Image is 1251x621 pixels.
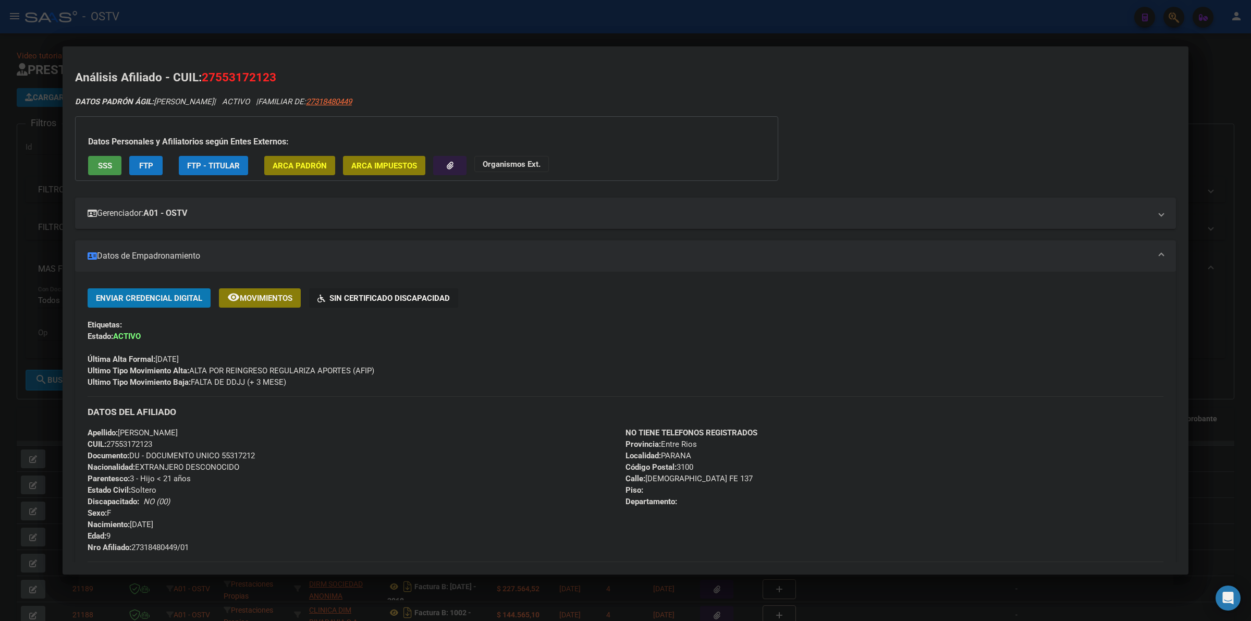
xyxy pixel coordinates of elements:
[88,531,106,541] strong: Edad:
[143,497,170,506] i: NO (00)
[96,294,202,303] span: Enviar Credencial Digital
[88,543,131,552] strong: Nro Afiliado:
[88,355,179,364] span: [DATE]
[88,451,129,460] strong: Documento:
[264,156,335,175] button: ARCA Padrón
[88,406,1163,418] h3: DATOS DEL AFILIADO
[88,485,131,495] strong: Estado Civil:
[88,531,111,541] span: 9
[113,332,141,341] strong: ACTIVO
[88,508,111,518] span: F
[240,294,292,303] span: Movimientos
[88,288,211,308] button: Enviar Credencial Digital
[88,440,106,449] strong: CUIL:
[88,485,156,495] span: Soltero
[143,207,187,220] strong: A01 - OSTV
[179,156,248,175] button: FTP - Titular
[88,451,255,460] span: DU - DOCUMENTO UNICO 55317212
[88,462,135,472] strong: Nacionalidad:
[98,161,112,171] span: SSS
[306,97,352,106] span: 27318480449
[88,378,286,387] span: FALTA DE DDJJ (+ 3 MESE)
[88,462,239,472] span: EXTRANJERO DESCONOCIDO
[219,288,301,308] button: Movimientos
[625,462,693,472] span: 3100
[625,428,757,437] strong: NO TIENE TELEFONOS REGISTRADOS
[88,250,1151,262] mat-panel-title: Datos de Empadronamiento
[625,474,645,483] strong: Calle:
[88,520,130,529] strong: Nacimiento:
[202,70,276,84] span: 27553172123
[625,440,697,449] span: Entre Rios
[88,440,152,449] span: 27553172123
[483,160,541,169] strong: Organismos Ext.
[88,428,178,437] span: [PERSON_NAME]
[1216,586,1241,611] div: Open Intercom Messenger
[258,97,352,106] span: FAMILIAR DE:
[88,320,122,330] strong: Etiquetas:
[625,451,691,460] span: PARANA
[75,97,352,106] i: | ACTIVO |
[75,97,154,106] strong: DATOS PADRÓN ÁGIL:
[88,136,765,148] h3: Datos Personales y Afiliatorios según Entes Externos:
[88,474,130,483] strong: Parentesco:
[351,161,417,171] span: ARCA Impuestos
[88,497,139,506] strong: Discapacitado:
[625,485,643,495] strong: Piso:
[227,291,240,303] mat-icon: remove_red_eye
[88,428,118,437] strong: Apellido:
[625,474,753,483] span: [DEMOGRAPHIC_DATA] FE 137
[88,332,113,341] strong: Estado:
[625,462,677,472] strong: Código Postal:
[273,161,327,171] span: ARCA Padrón
[139,161,153,171] span: FTP
[88,207,1151,220] mat-panel-title: Gerenciador:
[625,497,677,506] strong: Departamento:
[88,520,153,529] span: [DATE]
[625,451,661,460] strong: Localidad:
[88,378,191,387] strong: Ultimo Tipo Movimiento Baja:
[129,156,163,175] button: FTP
[88,355,155,364] strong: Última Alta Formal:
[75,97,214,106] span: [PERSON_NAME]
[329,294,450,303] span: Sin Certificado Discapacidad
[88,508,107,518] strong: Sexo:
[75,69,1176,87] h2: Análisis Afiliado - CUIL:
[88,366,189,375] strong: Ultimo Tipo Movimiento Alta:
[309,288,458,308] button: Sin Certificado Discapacidad
[88,474,191,483] span: 3 - Hijo < 21 años
[75,198,1176,229] mat-expansion-panel-header: Gerenciador:A01 - OSTV
[88,366,374,375] span: ALTA POR REINGRESO REGULARIZA APORTES (AFIP)
[474,156,549,172] button: Organismos Ext.
[625,440,661,449] strong: Provincia:
[343,156,425,175] button: ARCA Impuestos
[88,543,189,552] span: 27318480449/01
[75,240,1176,272] mat-expansion-panel-header: Datos de Empadronamiento
[88,156,121,175] button: SSS
[187,161,240,171] span: FTP - Titular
